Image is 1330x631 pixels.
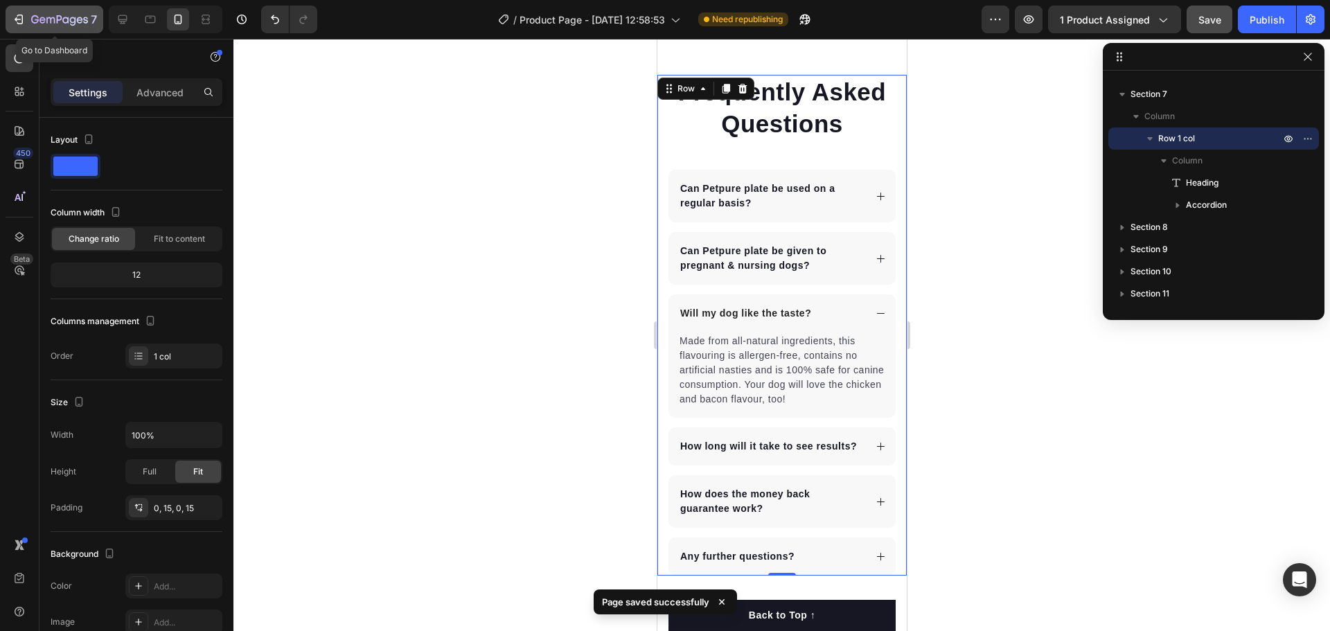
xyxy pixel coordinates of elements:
[126,423,222,447] input: Auto
[520,12,665,27] span: Product Page - [DATE] 12:58:53
[51,204,124,222] div: Column width
[1186,176,1218,190] span: Heading
[1283,563,1316,596] div: Open Intercom Messenger
[51,429,73,441] div: Width
[1130,220,1168,234] span: Section 8
[91,11,97,28] p: 7
[1130,87,1167,101] span: Section 7
[657,39,907,631] iframe: Design area
[51,312,159,331] div: Columns management
[154,616,219,629] div: Add...
[1172,154,1203,168] span: Column
[53,265,220,285] div: 12
[69,233,119,245] span: Change ratio
[51,393,87,412] div: Size
[602,595,709,609] p: Page saved successfully
[67,49,185,66] p: Row
[154,580,219,593] div: Add...
[154,502,219,515] div: 0, 15, 0, 15
[136,85,184,100] p: Advanced
[1187,6,1232,33] button: Save
[6,6,103,33] button: 7
[51,350,73,362] div: Order
[154,350,219,363] div: 1 col
[69,85,107,100] p: Settings
[143,465,157,478] span: Full
[261,6,317,33] div: Undo/Redo
[1250,12,1284,27] div: Publish
[1186,198,1227,212] span: Accordion
[51,465,76,478] div: Height
[513,12,517,27] span: /
[1130,287,1169,301] span: Section 11
[51,131,97,150] div: Layout
[1130,242,1168,256] span: Section 9
[10,254,33,265] div: Beta
[51,545,118,564] div: Background
[1198,14,1221,26] span: Save
[1130,265,1171,278] span: Section 10
[193,465,203,478] span: Fit
[51,616,75,628] div: Image
[51,501,82,514] div: Padding
[1048,6,1181,33] button: 1 product assigned
[154,233,205,245] span: Fit to content
[1144,109,1175,123] span: Column
[1158,132,1195,145] span: Row 1 col
[712,13,783,26] span: Need republishing
[51,580,72,592] div: Color
[1238,6,1296,33] button: Publish
[13,148,33,159] div: 450
[1060,12,1150,27] span: 1 product assigned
